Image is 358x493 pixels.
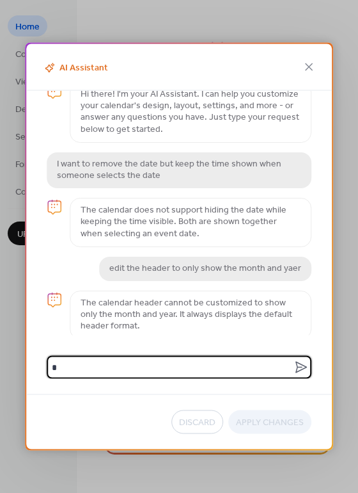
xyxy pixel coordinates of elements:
[57,159,301,182] p: I want to remove the date but keep the time shown when someone selects the date
[81,205,300,240] p: The calendar does not support hiding the date while keeping the time visible. Both are shown toge...
[42,61,108,76] span: AI Assistant
[109,263,301,275] p: edit the header to only show the month and yaer
[47,200,62,215] img: chat-logo.svg
[81,298,300,333] p: The calendar header cannot be customized to show only the month and year. It always displays the ...
[81,89,300,136] p: Hi there! I'm your AI Assistant. I can help you customize your calendar's design, layout, setting...
[47,292,62,307] img: chat-logo.svg
[47,84,62,99] img: chat-logo.svg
